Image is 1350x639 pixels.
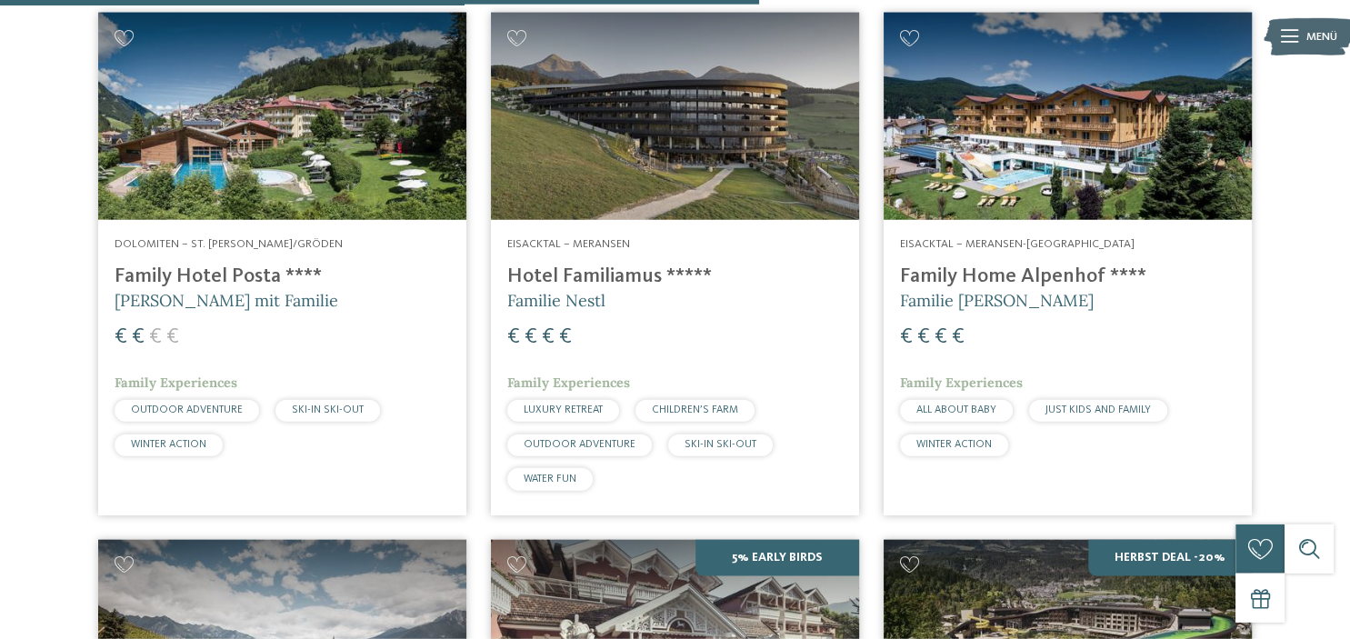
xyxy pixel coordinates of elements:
span: WINTER ACTION [131,439,206,450]
span: JUST KIDS AND FAMILY [1045,404,1151,415]
span: OUTDOOR ADVENTURE [524,439,635,450]
span: € [542,326,555,348]
span: € [149,326,162,348]
span: SKI-IN SKI-OUT [685,439,756,450]
span: WATER FUN [524,474,576,484]
span: € [917,326,930,348]
span: Familie [PERSON_NAME] [900,290,1094,311]
span: € [900,326,913,348]
span: Family Experiences [507,374,630,391]
img: Familienhotels gesucht? Hier findet ihr die besten! [98,13,466,220]
span: CHILDREN’S FARM [652,404,738,415]
a: Familienhotels gesucht? Hier findet ihr die besten! Eisacktal – Meransen Hotel Familiamus ***** F... [491,13,859,514]
span: OUTDOOR ADVENTURE [131,404,243,415]
span: Familie Nestl [507,290,605,311]
span: SKI-IN SKI-OUT [292,404,364,415]
span: Dolomiten – St. [PERSON_NAME]/Gröden [115,238,343,250]
span: € [507,326,520,348]
a: Familienhotels gesucht? Hier findet ihr die besten! Eisacktal – Meransen-[GEOGRAPHIC_DATA] Family... [884,13,1252,514]
span: € [115,326,127,348]
span: € [525,326,537,348]
a: Familienhotels gesucht? Hier findet ihr die besten! Dolomiten – St. [PERSON_NAME]/Gröden Family H... [98,13,466,514]
span: € [935,326,947,348]
img: Family Home Alpenhof **** [884,13,1252,220]
img: Familienhotels gesucht? Hier findet ihr die besten! [491,13,859,220]
span: Family Experiences [115,374,237,391]
span: WINTER ACTION [916,439,992,450]
h4: Family Hotel Posta **** [115,265,450,289]
span: € [166,326,179,348]
span: ALL ABOUT BABY [916,404,996,415]
span: € [952,326,965,348]
span: [PERSON_NAME] mit Familie [115,290,338,311]
span: € [559,326,572,348]
span: € [132,326,145,348]
span: Eisacktal – Meransen-[GEOGRAPHIC_DATA] [900,238,1135,250]
span: Family Experiences [900,374,1023,391]
span: LUXURY RETREAT [524,404,603,415]
h4: Family Home Alpenhof **** [900,265,1235,289]
span: Eisacktal – Meransen [507,238,630,250]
